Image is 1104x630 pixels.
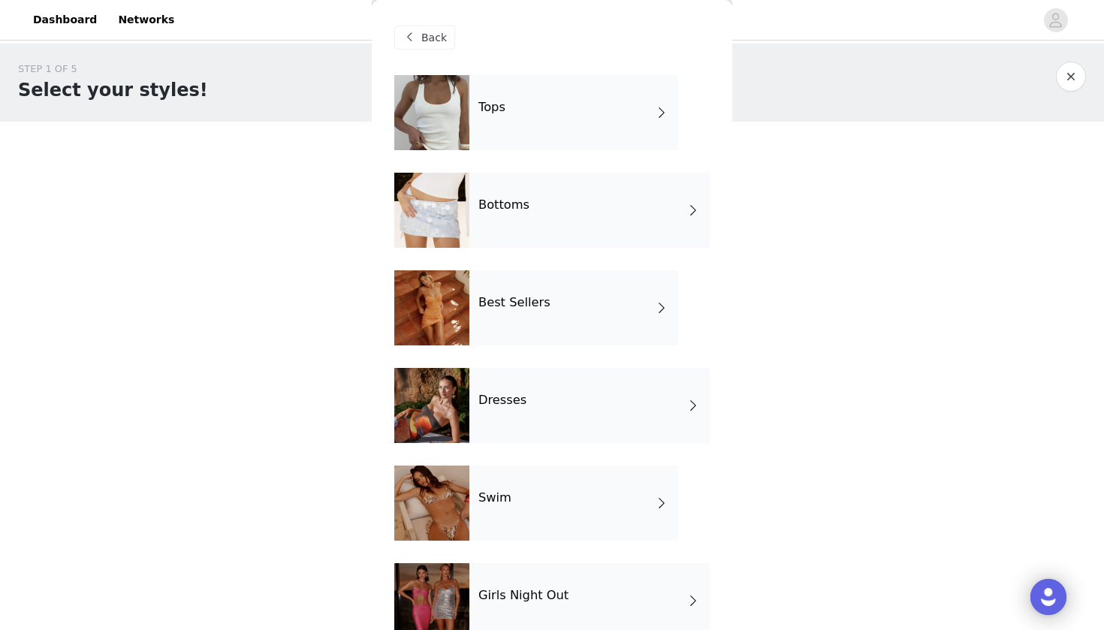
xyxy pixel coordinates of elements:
[478,491,511,505] h4: Swim
[478,589,569,602] h4: Girls Night Out
[109,3,183,37] a: Networks
[1030,579,1066,615] div: Open Intercom Messenger
[478,101,505,114] h4: Tops
[478,198,529,212] h4: Bottoms
[18,77,208,104] h1: Select your styles!
[18,62,208,77] div: STEP 1 OF 5
[478,393,526,407] h4: Dresses
[1048,8,1063,32] div: avatar
[24,3,106,37] a: Dashboard
[478,296,550,309] h4: Best Sellers
[421,30,447,46] span: Back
